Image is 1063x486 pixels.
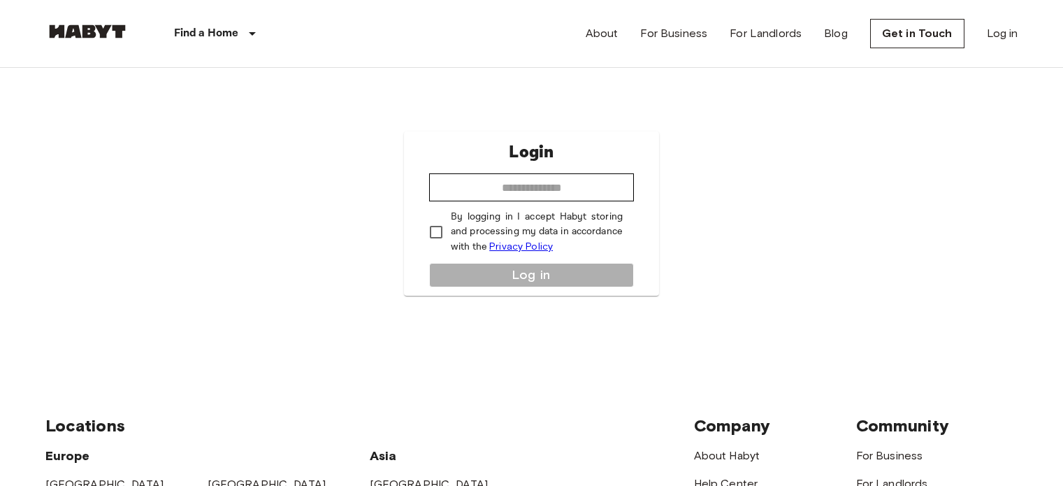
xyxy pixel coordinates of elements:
p: By logging in I accept Habyt storing and processing my data in accordance with the [451,210,623,255]
a: Blog [824,25,848,42]
a: For Business [856,449,923,462]
a: Privacy Policy [489,241,553,252]
img: Habyt [45,24,129,38]
p: Login [509,140,554,165]
a: About Habyt [694,449,760,462]
span: Community [856,415,949,436]
span: Locations [45,415,125,436]
a: Get in Touch [870,19,964,48]
a: About [586,25,619,42]
span: Europe [45,448,90,464]
a: For Landlords [730,25,802,42]
span: Company [694,415,771,436]
a: For Business [640,25,707,42]
span: Asia [370,448,397,464]
a: Log in [987,25,1018,42]
p: Find a Home [174,25,239,42]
